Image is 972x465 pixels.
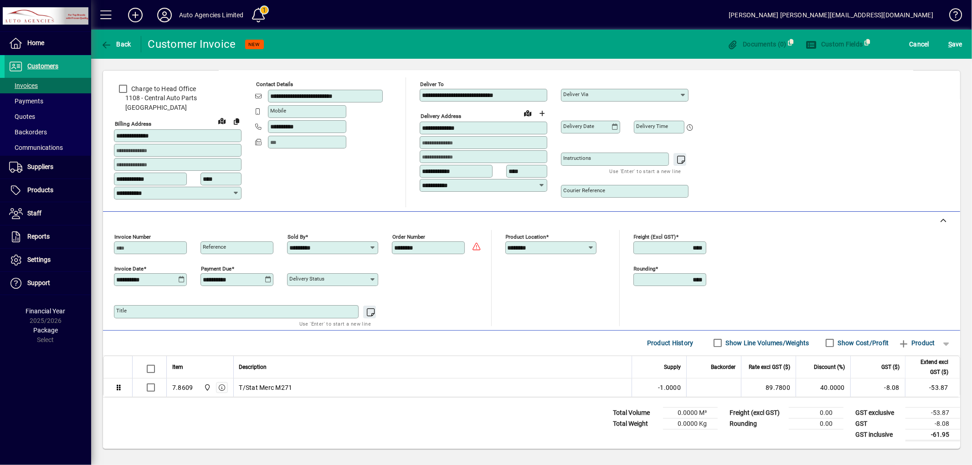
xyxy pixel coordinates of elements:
[27,163,53,170] span: Suppliers
[729,8,933,22] div: [PERSON_NAME] [PERSON_NAME][EMAIL_ADDRESS][DOMAIN_NAME]
[91,36,141,52] app-page-header-button: Back
[836,338,889,347] label: Show Cost/Profit
[948,41,952,48] span: S
[9,113,35,120] span: Quotes
[114,233,151,240] mat-label: Invoice number
[5,272,91,295] a: Support
[229,114,244,128] button: Copy to Delivery address
[27,233,50,240] span: Reports
[506,233,546,240] mat-label: Product location
[946,36,965,52] button: Save
[9,97,43,105] span: Payments
[27,39,44,46] span: Home
[27,62,58,70] span: Customers
[881,362,900,372] span: GST ($)
[727,41,787,48] span: Documents (0)
[911,357,948,377] span: Extend excl GST ($)
[98,36,134,52] button: Back
[27,279,50,286] span: Support
[634,265,656,271] mat-label: Rounding
[563,91,588,97] mat-label: Deliver via
[905,407,960,418] td: -53.87
[239,383,293,392] span: T/Stat Merc M271
[249,41,260,47] span: NEW
[608,407,663,418] td: Total Volume
[643,335,697,351] button: Product History
[150,7,179,23] button: Profile
[910,37,930,51] span: Cancel
[392,233,425,240] mat-label: Order number
[129,84,196,93] label: Charge to Head Office
[289,276,324,282] mat-label: Delivery status
[420,81,444,87] mat-label: Deliver To
[658,383,681,392] span: -1.0000
[711,362,735,372] span: Backorder
[270,107,286,114] mat-label: Mobile
[33,327,58,334] span: Package
[608,418,663,429] td: Total Weight
[148,37,236,51] div: Customer Invoice
[9,128,47,136] span: Backorders
[749,362,790,372] span: Rate excl GST ($)
[27,186,53,194] span: Products
[563,155,591,161] mat-label: Instructions
[101,41,131,48] span: Back
[747,383,790,392] div: 89.7800
[201,265,231,271] mat-label: Payment due
[172,383,193,392] div: 7.8609
[172,362,183,372] span: Item
[898,336,935,350] span: Product
[114,93,242,112] span: 1108 - Central Auto Parts [GEOGRAPHIC_DATA]
[299,318,371,329] mat-hint: Use 'Enter' to start a new line
[114,265,144,271] mat-label: Invoice date
[663,407,718,418] td: 0.0000 M³
[116,307,127,314] mat-label: Title
[215,113,229,128] a: View on map
[9,82,38,89] span: Invoices
[851,407,905,418] td: GST exclusive
[814,362,845,372] span: Discount (%)
[563,187,605,194] mat-label: Courier Reference
[26,307,66,315] span: Financial Year
[725,407,789,418] td: Freight (excl GST)
[288,233,305,240] mat-label: Sold by
[610,166,681,176] mat-hint: Use 'Enter' to start a new line
[5,202,91,225] a: Staff
[203,244,226,250] mat-label: Reference
[201,383,212,393] span: Rangiora
[636,123,668,129] mat-label: Delivery time
[27,210,41,217] span: Staff
[796,378,850,397] td: 40.0000
[907,36,932,52] button: Cancel
[5,249,91,271] a: Settings
[5,109,91,124] a: Quotes
[942,2,961,31] a: Knowledge Base
[663,418,718,429] td: 0.0000 Kg
[789,407,843,418] td: 0.00
[563,123,594,129] mat-label: Delivery date
[806,41,863,48] span: Custom Fields
[948,37,962,51] span: ave
[894,335,940,351] button: Product
[851,429,905,440] td: GST inclusive
[5,225,91,248] a: Reports
[179,8,244,22] div: Auto Agencies Limited
[905,378,960,397] td: -53.87
[851,418,905,429] td: GST
[725,418,789,429] td: Rounding
[905,418,960,429] td: -8.08
[5,156,91,179] a: Suppliers
[520,106,535,120] a: View on map
[5,124,91,140] a: Backorders
[647,336,694,350] span: Product History
[789,418,843,429] td: 0.00
[27,256,51,263] span: Settings
[803,36,865,52] button: Custom Fields
[5,32,91,55] a: Home
[121,7,150,23] button: Add
[724,338,809,347] label: Show Line Volumes/Weights
[5,93,91,109] a: Payments
[905,429,960,440] td: -61.95
[664,362,681,372] span: Supply
[850,378,905,397] td: -8.08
